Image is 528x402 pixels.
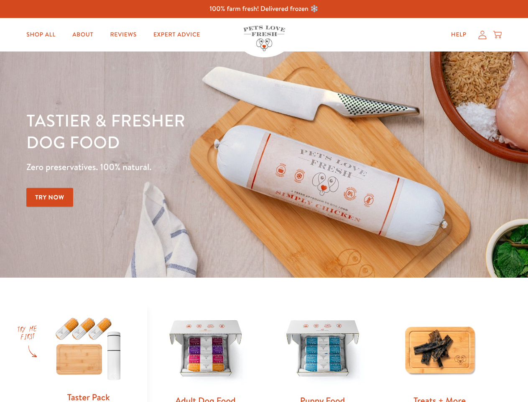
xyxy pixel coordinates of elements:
a: About [66,26,100,43]
a: Reviews [103,26,143,43]
a: Expert Advice [147,26,207,43]
p: Zero preservatives. 100% natural. [26,160,343,175]
a: Try Now [26,188,73,207]
img: Pets Love Fresh [243,26,285,51]
h1: Tastier & fresher dog food [26,109,343,153]
a: Help [444,26,473,43]
a: Shop All [20,26,62,43]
